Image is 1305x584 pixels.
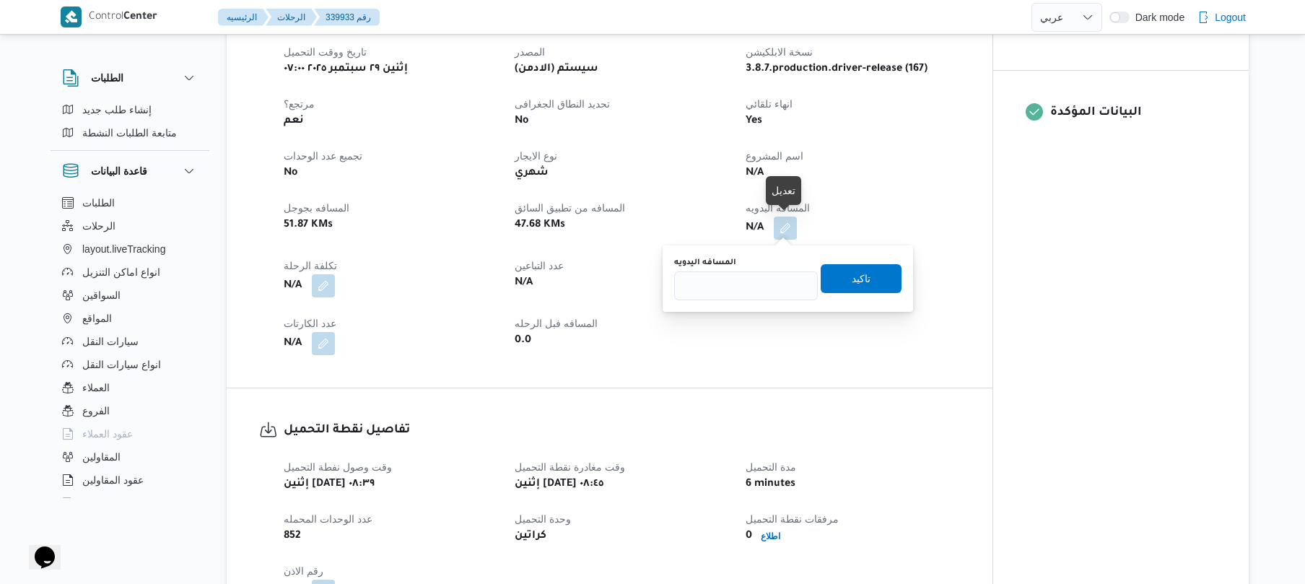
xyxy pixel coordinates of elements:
[746,61,928,78] b: 3.8.7.production.driver-release (167)
[82,240,165,258] span: layout.liveTracking
[1130,12,1184,23] span: Dark mode
[515,61,598,78] b: (سيستم (الادمن
[56,468,204,492] button: عقود المقاولين
[56,284,204,307] button: السواقين
[56,261,204,284] button: انواع اماكن التنزيل
[852,270,870,287] span: تاكيد
[62,69,198,87] button: الطلبات
[82,287,121,304] span: السواقين
[82,494,142,512] span: اجهزة التليفون
[284,165,297,182] b: No
[56,330,204,353] button: سيارات النقل
[284,565,323,577] span: رقم الاذن
[746,528,752,545] b: 0
[746,98,793,110] span: انهاء تلقائي
[515,98,610,110] span: تحديد النطاق الجغرافى
[284,421,960,440] h3: تفاصيل نقطة التحميل
[284,476,375,493] b: إثنين [DATE] ٠٨:٣٩
[515,274,533,292] b: N/A
[51,98,209,150] div: الطلبات
[515,150,557,162] span: نوع الايجار
[284,260,337,271] span: تكلفة الرحلة
[266,9,317,26] button: الرحلات
[1050,103,1216,123] h3: البيانات المؤكدة
[515,202,625,214] span: المسافه من تطبيق السائق
[56,422,204,445] button: عقود العملاء
[284,46,367,58] span: تاريخ ووقت التحميل
[515,217,565,234] b: 47.68 KMs
[746,165,764,182] b: N/A
[284,61,408,78] b: إثنين ٢٩ سبتمبر ٢٠٢٥ ٠٧:٠٠
[772,182,795,199] div: تعديل
[56,307,204,330] button: المواقع
[284,277,302,295] b: N/A
[56,492,204,515] button: اجهزة التليفون
[1215,9,1246,26] span: Logout
[1192,3,1252,32] button: Logout
[62,162,198,180] button: قاعدة البيانات
[515,165,549,182] b: شهري
[82,471,144,489] span: عقود المقاولين
[56,214,204,237] button: الرحلات
[284,335,302,352] b: N/A
[746,513,839,525] span: مرفقات نقطة التحميل
[284,150,362,162] span: تجميع عدد الوحدات
[746,461,796,473] span: مدة التحميل
[51,191,209,504] div: قاعدة البيانات
[746,476,795,493] b: 6 minutes
[746,46,813,58] span: نسخة الابلكيشن
[755,528,786,545] button: اطلاع
[821,264,902,293] button: تاكيد
[314,9,380,26] button: 339933 رقم
[82,448,121,466] span: المقاولين
[82,379,110,396] span: العملاء
[284,98,315,110] span: مرتجع؟
[515,528,546,545] b: كراتين
[91,69,123,87] h3: الطلبات
[82,425,133,443] span: عقود العملاء
[746,202,810,214] span: المسافه اليدويه
[82,101,152,118] span: إنشاء طلب جديد
[56,121,204,144] button: متابعة الطلبات النشطة
[82,217,115,235] span: الرحلات
[515,332,531,349] b: 0.0
[284,202,349,214] span: المسافه بجوجل
[284,217,333,234] b: 51.87 KMs
[515,318,598,329] span: المسافه فبل الرحله
[284,461,392,473] span: وقت وصول نفطة التحميل
[515,476,603,493] b: إثنين [DATE] ٠٨:٤٥
[515,113,528,130] b: No
[82,124,177,141] span: متابعة الطلبات النشطة
[56,445,204,468] button: المقاولين
[56,353,204,376] button: انواع سيارات النقل
[82,263,160,281] span: انواع اماكن التنزيل
[515,260,564,271] span: عدد التباعين
[82,310,112,327] span: المواقع
[82,356,161,373] span: انواع سيارات النقل
[82,402,110,419] span: الفروع
[14,526,61,570] iframe: chat widget
[515,46,545,58] span: المصدر
[61,6,82,27] img: X8yXhbKr1z7QwAAAABJRU5ErkJggg==
[284,318,336,329] span: عدد الكارتات
[674,257,736,269] label: المسافه اليدويه
[746,113,762,130] b: Yes
[284,528,300,545] b: 852
[56,191,204,214] button: الطلبات
[515,513,571,525] span: وحدة التحميل
[56,237,204,261] button: layout.liveTracking
[91,162,147,180] h3: قاعدة البيانات
[56,98,204,121] button: إنشاء طلب جديد
[56,399,204,422] button: الفروع
[56,376,204,399] button: العملاء
[761,531,780,541] b: اطلاع
[82,333,139,350] span: سيارات النقل
[218,9,269,26] button: الرئيسيه
[284,113,304,130] b: نعم
[746,219,764,237] b: N/A
[284,513,372,525] span: عدد الوحدات المحمله
[746,150,803,162] span: اسم المشروع
[82,194,115,212] span: الطلبات
[123,12,157,23] b: Center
